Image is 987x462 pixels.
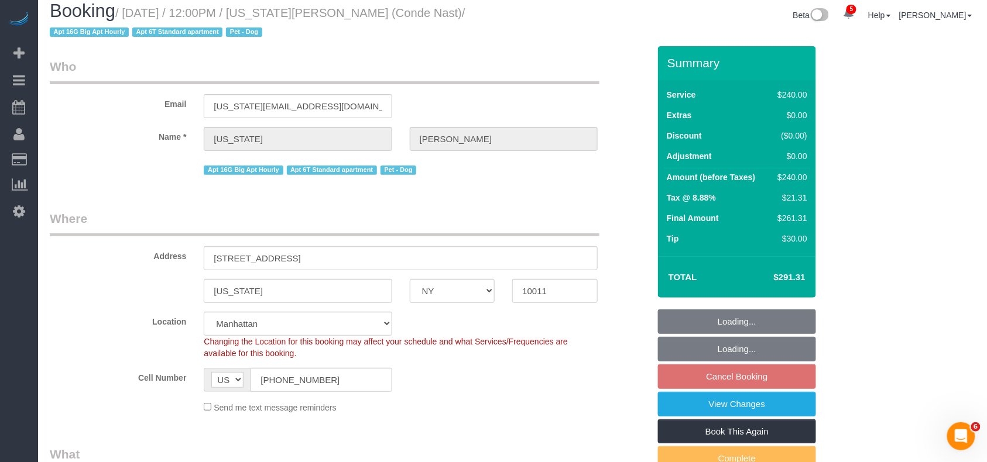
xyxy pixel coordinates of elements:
small: / [DATE] / 12:00PM / [US_STATE][PERSON_NAME] (Conde Nast) [50,6,465,39]
a: [PERSON_NAME] [899,11,972,20]
label: Tip [667,233,679,244]
a: View Changes [658,392,816,416]
a: Beta [793,11,830,20]
div: $240.00 [773,89,807,101]
iframe: Intercom live chat [947,422,975,450]
span: Apt 16G Big Apt Hourly [204,166,283,175]
label: Amount (before Taxes) [667,171,755,183]
label: Cell Number [41,368,195,384]
input: City [204,279,392,303]
a: Help [868,11,891,20]
div: $261.31 [773,212,807,224]
input: Email [204,94,392,118]
label: Service [667,89,696,101]
span: Booking [50,1,115,21]
span: Pet - Dog [226,27,262,37]
div: $0.00 [773,150,807,162]
label: Extras [667,109,692,121]
h3: Summary [667,56,810,70]
label: Discount [667,130,702,142]
a: Book This Again [658,419,816,444]
label: Tax @ 8.88% [667,192,716,204]
span: Send me text message reminders [214,403,336,412]
div: $0.00 [773,109,807,121]
strong: Total [669,272,697,282]
label: Adjustment [667,150,712,162]
div: $21.31 [773,192,807,204]
input: Last Name [410,127,598,151]
h4: $291.31 [739,273,806,282]
label: Address [41,246,195,262]
label: Email [41,94,195,110]
input: Cell Number [251,368,392,392]
span: Apt 6T Standard apartment [287,166,377,175]
label: Name * [41,127,195,143]
input: First Name [204,127,392,151]
legend: Where [50,210,599,236]
div: ($0.00) [773,130,807,142]
span: Changing the Location for this booking may affect your schedule and what Services/Frequencies are... [204,337,568,358]
span: 5 [847,5,856,14]
img: Automaid Logo [7,12,30,28]
span: / [50,6,465,39]
input: Zip Code [512,279,598,303]
span: Pet - Dog [381,166,416,175]
img: New interface [810,8,829,23]
span: Apt 16G Big Apt Hourly [50,27,129,37]
a: 5 [837,1,860,27]
div: $240.00 [773,171,807,183]
legend: Who [50,58,599,84]
span: Apt 6T Standard apartment [132,27,222,37]
div: $30.00 [773,233,807,244]
label: Location [41,312,195,327]
label: Final Amount [667,212,719,224]
span: 6 [971,422,981,432]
